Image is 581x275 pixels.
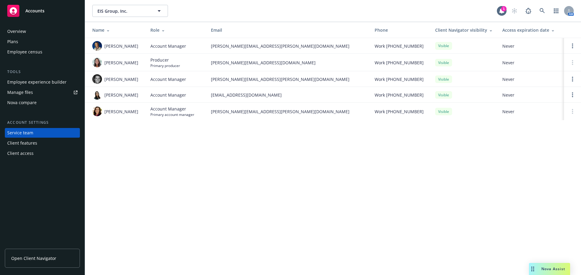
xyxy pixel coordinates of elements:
img: photo [92,107,102,116]
img: photo [92,90,102,100]
span: [PERSON_NAME] [104,43,138,49]
span: Work [PHONE_NUMBER] [375,108,424,115]
span: Never [502,59,559,66]
img: photo [92,41,102,51]
div: Name [92,27,141,33]
a: Nova compare [5,98,80,107]
span: Nova Assist [541,266,565,271]
span: Never [502,43,559,49]
span: Primary producer [150,63,180,68]
div: Visible [435,75,452,83]
div: Visible [435,91,452,99]
a: Open options [569,75,576,83]
span: EIS Group, Inc. [97,8,150,14]
a: Plans [5,37,80,46]
div: 1 [501,6,507,11]
span: [PERSON_NAME][EMAIL_ADDRESS][PERSON_NAME][DOMAIN_NAME] [211,108,365,115]
span: Never [502,108,559,115]
span: Account Manager [150,92,186,98]
div: Employee census [7,47,42,57]
a: Switch app [550,5,562,17]
span: Producer [150,57,180,63]
button: EIS Group, Inc. [92,5,168,17]
div: Email [211,27,365,33]
span: [PERSON_NAME][EMAIL_ADDRESS][DOMAIN_NAME] [211,59,365,66]
img: photo [92,74,102,84]
span: [PERSON_NAME][EMAIL_ADDRESS][PERSON_NAME][DOMAIN_NAME] [211,76,365,82]
a: Employee census [5,47,80,57]
a: Client features [5,138,80,148]
div: Manage files [7,88,33,97]
span: Accounts [25,8,44,13]
div: Phone [375,27,425,33]
span: Work [PHONE_NUMBER] [375,43,424,49]
div: Nova compare [7,98,37,107]
div: Client Navigator visibility [435,27,493,33]
span: [EMAIL_ADDRESS][DOMAIN_NAME] [211,92,365,98]
span: Open Client Navigator [11,255,56,261]
a: Report a Bug [522,5,534,17]
div: Employee experience builder [7,77,67,87]
div: Client features [7,138,37,148]
span: Account Manager [150,76,186,82]
a: Manage files [5,88,80,97]
span: [PERSON_NAME] [104,108,138,115]
div: Account settings [5,120,80,126]
div: Access expiration date [502,27,559,33]
span: [PERSON_NAME] [104,76,138,82]
span: [PERSON_NAME] [104,92,138,98]
a: Search [536,5,548,17]
div: Drag to move [529,263,537,275]
a: Accounts [5,2,80,19]
span: Work [PHONE_NUMBER] [375,92,424,98]
div: Visible [435,42,452,50]
span: Account Manager [150,43,186,49]
div: Overview [7,27,26,36]
div: Plans [7,37,18,46]
a: Open options [569,42,576,50]
div: Service team [7,128,33,138]
span: Never [502,76,559,82]
a: Client access [5,149,80,158]
span: Work [PHONE_NUMBER] [375,76,424,82]
span: Account Manager [150,106,194,112]
a: Start snowing [508,5,520,17]
a: Overview [5,27,80,36]
img: photo [92,58,102,67]
span: [PERSON_NAME] [104,59,138,66]
a: Open options [569,91,576,98]
a: Employee experience builder [5,77,80,87]
div: Tools [5,69,80,75]
span: Primary account manager [150,112,194,117]
div: Visible [435,108,452,115]
a: Service team [5,128,80,138]
button: Nova Assist [529,263,570,275]
div: Client access [7,149,34,158]
div: Visible [435,59,452,66]
span: Work [PHONE_NUMBER] [375,59,424,66]
span: Never [502,92,559,98]
div: Role [150,27,201,33]
span: [PERSON_NAME][EMAIL_ADDRESS][PERSON_NAME][DOMAIN_NAME] [211,43,365,49]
